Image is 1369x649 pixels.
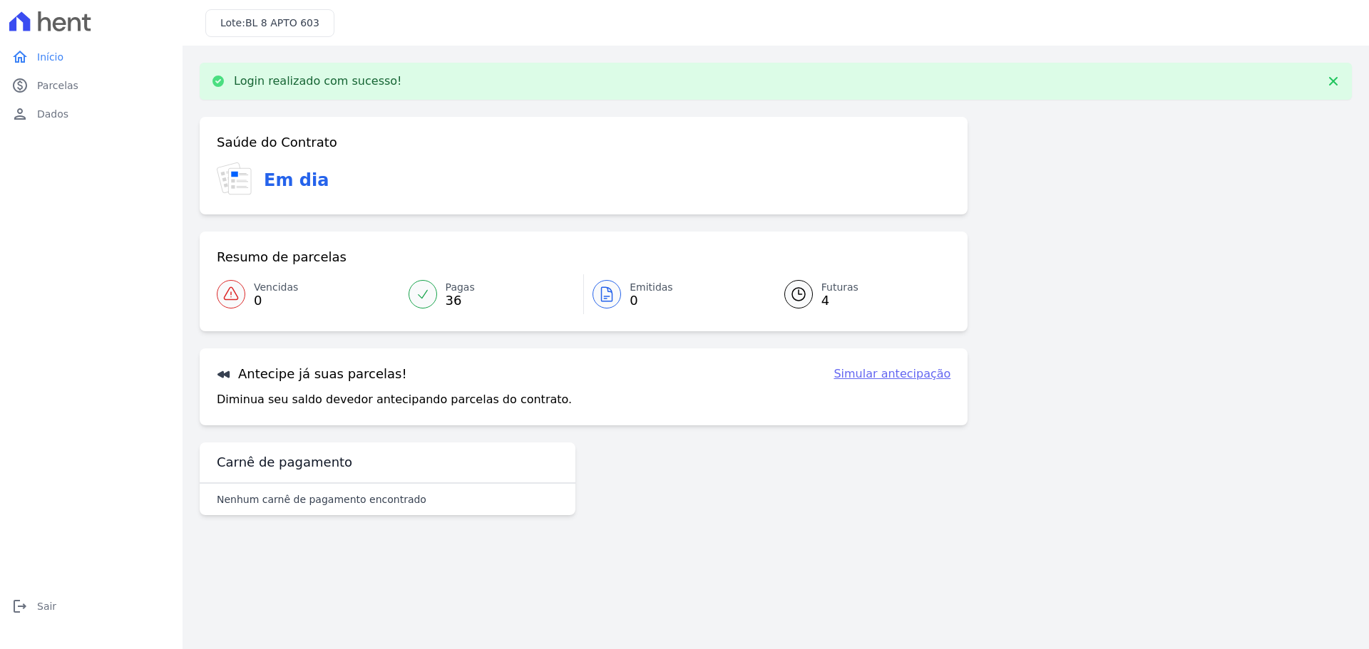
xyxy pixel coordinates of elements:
[220,16,319,31] h3: Lote:
[767,274,951,314] a: Futuras 4
[254,280,298,295] span: Vencidas
[6,592,177,621] a: logoutSair
[6,100,177,128] a: personDados
[37,50,63,64] span: Início
[217,365,407,383] h3: Antecipe já suas parcelas!
[217,249,347,266] h3: Resumo de parcelas
[245,17,319,28] span: BL 8 APTO 603
[217,391,572,408] p: Diminua seu saldo devedor antecipando parcelas do contrato.
[11,105,29,123] i: person
[834,365,950,383] a: Simular antecipação
[37,107,68,121] span: Dados
[446,280,475,295] span: Pagas
[254,295,298,306] span: 0
[11,598,29,615] i: logout
[630,280,673,295] span: Emitidas
[37,599,56,613] span: Sair
[821,295,858,306] span: 4
[234,74,402,88] p: Login realizado com sucesso!
[6,71,177,100] a: paidParcelas
[217,274,400,314] a: Vencidas 0
[6,43,177,71] a: homeInício
[37,78,78,93] span: Parcelas
[264,167,329,193] h3: Em dia
[584,274,767,314] a: Emitidas 0
[821,280,858,295] span: Futuras
[446,295,475,306] span: 36
[11,77,29,94] i: paid
[630,295,673,306] span: 0
[11,48,29,66] i: home
[217,454,352,471] h3: Carnê de pagamento
[217,492,426,507] p: Nenhum carnê de pagamento encontrado
[400,274,584,314] a: Pagas 36
[217,134,337,151] h3: Saúde do Contrato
